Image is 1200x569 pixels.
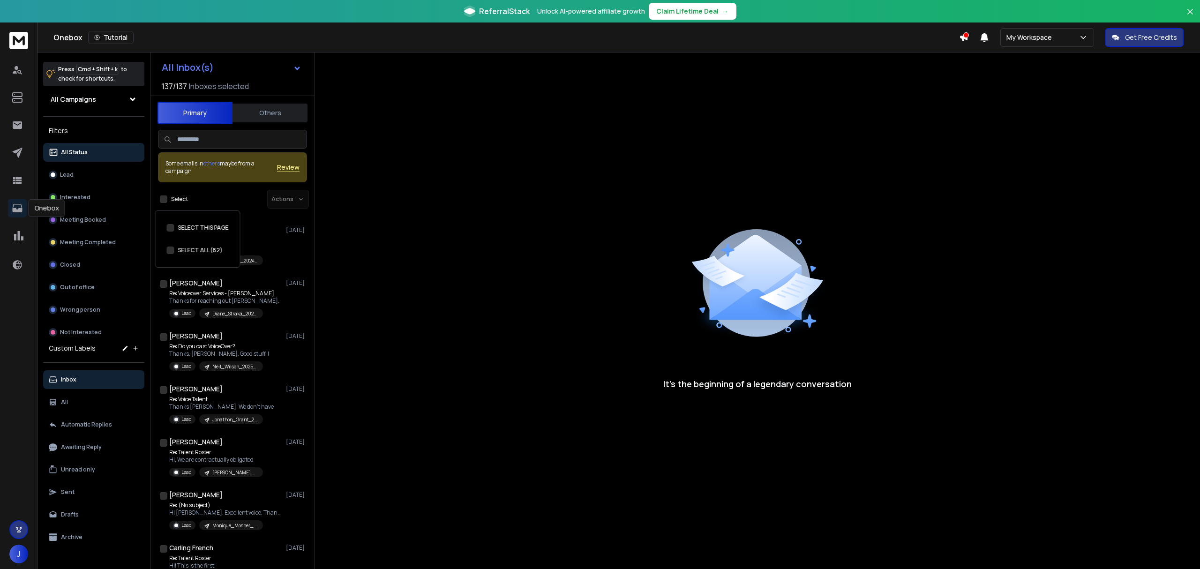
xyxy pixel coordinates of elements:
h3: Inboxes selected [189,81,249,92]
p: [DATE] [286,279,307,287]
p: Hi, We are contractually obligated [169,456,263,464]
button: Close banner [1184,6,1196,28]
button: Primary [157,102,232,124]
p: Jonathon_Grant_20240917 [212,416,257,423]
p: Get Free Credits [1125,33,1177,42]
p: Hi [PERSON_NAME], Excellent voice. Thanks for [169,509,282,517]
h1: Carling French [169,543,213,553]
button: Not Interested [43,323,144,342]
p: [DATE] [286,226,307,234]
p: [DATE] [286,332,307,340]
p: Lead [181,469,192,476]
button: All Campaigns [43,90,144,109]
span: others [203,159,220,167]
button: Drafts [43,505,144,524]
h1: All Campaigns [51,95,96,104]
span: → [722,7,729,16]
div: Onebox [53,31,959,44]
button: Archive [43,528,144,547]
h1: All Inbox(s) [162,63,214,72]
button: Sent [43,483,144,502]
p: [PERSON_NAME] Marcell_Baker_20250224 [212,469,257,476]
h3: Filters [43,124,144,137]
button: Awaiting Reply [43,438,144,457]
p: Re: Talent Roster [169,449,263,456]
h1: [PERSON_NAME] [169,490,223,500]
p: [DATE] [286,491,307,499]
button: Meeting Booked [43,210,144,229]
p: Diane_Straka_20250521 [212,310,257,317]
p: Lead [60,171,74,179]
button: Unread only [43,460,144,479]
p: Meeting Booked [60,216,106,224]
h1: [PERSON_NAME] [169,278,223,288]
p: Re: Talent Roster [169,554,263,562]
button: Lead [43,165,144,184]
p: Thanks [PERSON_NAME]. We don’t have [169,403,274,411]
p: Closed [60,261,80,269]
p: Re: Voice Talent [169,396,274,403]
p: Not Interested [60,329,102,336]
div: Some emails in maybe from a campaign [165,160,277,175]
p: Sent [61,488,75,496]
p: [DATE] [286,544,307,552]
p: Awaiting Reply [61,443,102,451]
p: All Status [61,149,88,156]
button: All Status [43,143,144,162]
p: Wrong person [60,306,100,314]
h1: [PERSON_NAME] [169,437,223,447]
p: Automatic Replies [61,421,112,428]
button: Others [232,103,307,123]
button: Out of office [43,278,144,297]
p: Thanks, [PERSON_NAME]. Good stuff. I [169,350,269,358]
button: Tutorial [88,31,134,44]
button: J [9,545,28,563]
button: Review [277,163,300,172]
p: Out of office [60,284,95,291]
p: It’s the beginning of a legendary conversation [663,377,852,390]
p: Interested [60,194,90,201]
label: SELECT ALL (82) [178,247,223,254]
button: Meeting Completed [43,233,144,252]
button: All Inbox(s) [154,58,309,77]
button: Inbox [43,370,144,389]
p: Unread only [61,466,95,473]
button: Closed [43,255,144,274]
p: Re: (No subject) [169,502,282,509]
div: Onebox [29,199,65,217]
p: Re: Do you cast VoiceOver? [169,343,269,350]
button: All [43,393,144,412]
button: Get Free Credits [1105,28,1184,47]
p: Inbox [61,376,76,383]
p: Lead [181,310,192,317]
span: 137 / 137 [162,81,187,92]
p: Archive [61,533,82,541]
p: Re: Voiceover Services - [PERSON_NAME] [169,290,279,297]
p: Neil_Wilson_20250414 [212,363,257,370]
span: Cmd + Shift + k [76,64,119,75]
button: Interested [43,188,144,207]
p: Unlock AI-powered affiliate growth [537,7,645,16]
h1: [PERSON_NAME] [169,384,223,394]
button: Claim Lifetime Deal→ [649,3,736,20]
p: Press to check for shortcuts. [58,65,127,83]
p: Meeting Completed [60,239,116,246]
p: [DATE] [286,438,307,446]
p: [DATE] [286,385,307,393]
p: All [61,398,68,406]
p: Drafts [61,511,79,518]
p: Monique_Mosher_20250602 [212,522,257,529]
h1: [PERSON_NAME] [169,331,223,341]
span: ReferralStack [479,6,530,17]
p: Lead [181,363,192,370]
p: Lead [181,522,192,529]
label: Select [171,195,188,203]
button: Automatic Replies [43,415,144,434]
p: Lead [181,416,192,423]
p: My Workspace [1006,33,1056,42]
label: SELECT THIS PAGE [178,224,229,232]
h3: Custom Labels [49,344,96,353]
